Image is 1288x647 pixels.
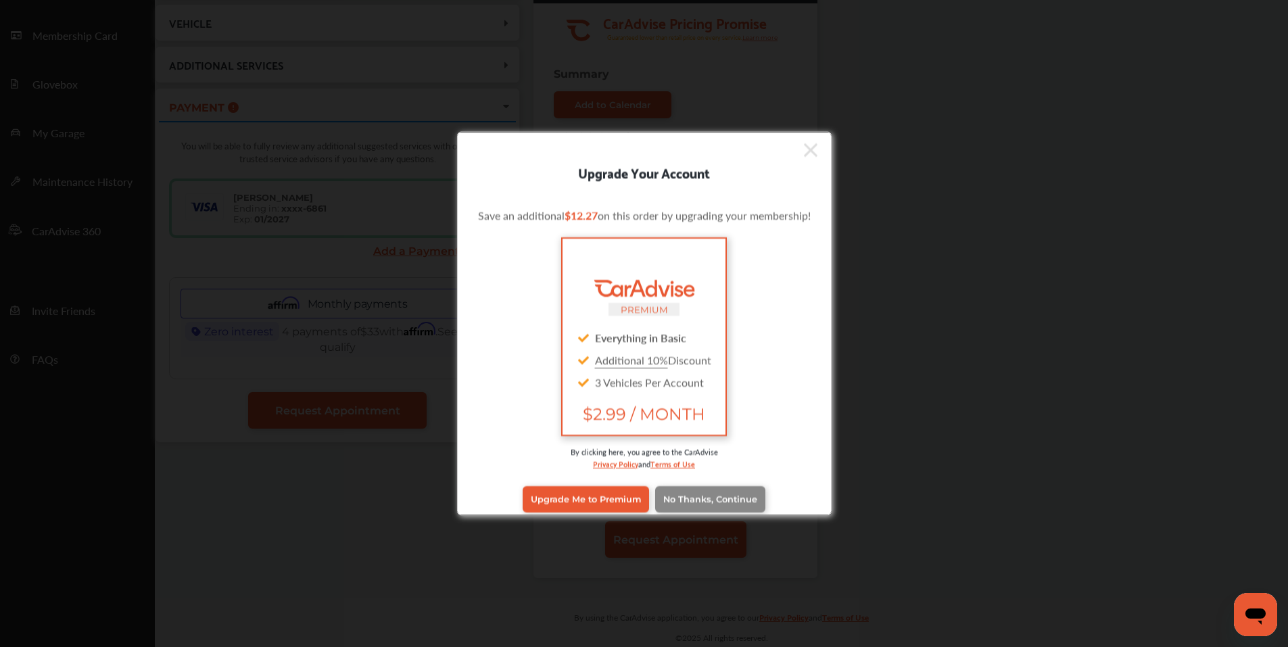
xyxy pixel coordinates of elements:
[595,352,711,367] span: Discount
[655,486,765,512] a: No Thanks, Continue
[531,494,641,504] span: Upgrade Me to Premium
[650,456,695,469] a: Terms of Use
[523,486,649,512] a: Upgrade Me to Premium
[595,352,668,367] u: Additional 10%
[478,446,811,483] div: By clicking here, you agree to the CarAdvise and
[621,304,668,314] small: PREMIUM
[663,494,757,504] span: No Thanks, Continue
[565,207,598,222] span: $12.27
[1234,593,1277,636] iframe: Button to launch messaging window
[458,161,831,183] div: Upgrade Your Account
[593,456,638,469] a: Privacy Policy
[573,370,714,393] div: 3 Vehicles Per Account
[595,329,686,345] strong: Everything in Basic
[478,207,811,222] p: Save an additional on this order by upgrading your membership!
[573,404,714,423] span: $2.99 / MONTH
